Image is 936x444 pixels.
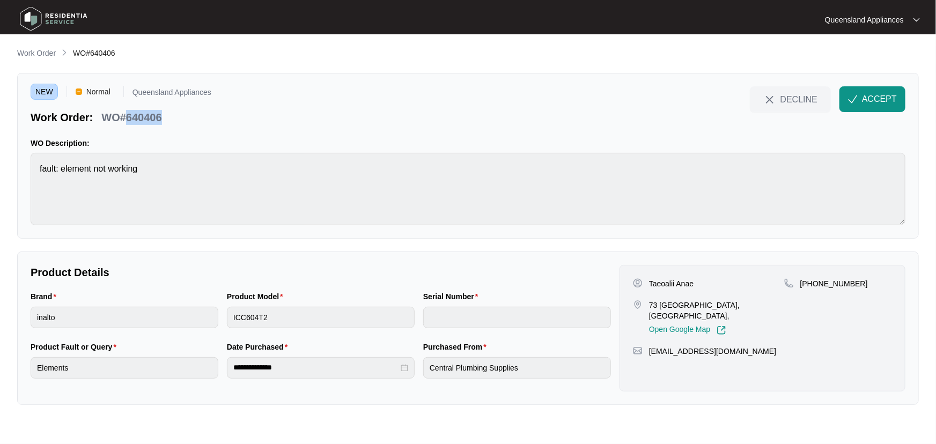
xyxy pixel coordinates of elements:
[31,153,905,225] textarea: fault: element not working
[31,110,93,125] p: Work Order:
[16,3,91,35] img: residentia service logo
[913,17,920,23] img: dropdown arrow
[649,278,694,289] p: Taeoalii Anae
[31,265,611,280] p: Product Details
[31,357,218,379] input: Product Fault or Query
[60,48,69,57] img: chevron-right
[76,88,82,95] img: Vercel Logo
[423,291,482,302] label: Serial Number
[825,14,904,25] p: Queensland Appliances
[800,278,868,289] p: [PHONE_NUMBER]
[649,325,726,335] a: Open Google Map
[633,346,643,356] img: map-pin
[763,93,776,106] img: close-Icon
[750,86,831,112] button: close-IconDECLINE
[15,48,58,60] a: Work Order
[717,325,726,335] img: Link-External
[31,138,905,149] p: WO Description:
[31,307,218,328] input: Brand
[73,49,115,57] span: WO#640406
[31,84,58,100] span: NEW
[227,342,292,352] label: Date Purchased
[848,94,858,104] img: check-Icon
[839,86,905,112] button: check-IconACCEPT
[423,307,611,328] input: Serial Number
[227,307,415,328] input: Product Model
[649,346,776,357] p: [EMAIL_ADDRESS][DOMAIN_NAME]
[649,300,784,321] p: 73 [GEOGRAPHIC_DATA], [GEOGRAPHIC_DATA],
[784,278,794,288] img: map-pin
[233,362,399,373] input: Date Purchased
[423,342,491,352] label: Purchased From
[17,48,56,58] p: Work Order
[82,84,115,100] span: Normal
[31,291,61,302] label: Brand
[780,93,817,105] span: DECLINE
[101,110,161,125] p: WO#640406
[633,278,643,288] img: user-pin
[227,291,288,302] label: Product Model
[633,300,643,309] img: map-pin
[132,88,211,100] p: Queensland Appliances
[423,357,611,379] input: Purchased From
[862,93,897,106] span: ACCEPT
[31,342,121,352] label: Product Fault or Query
